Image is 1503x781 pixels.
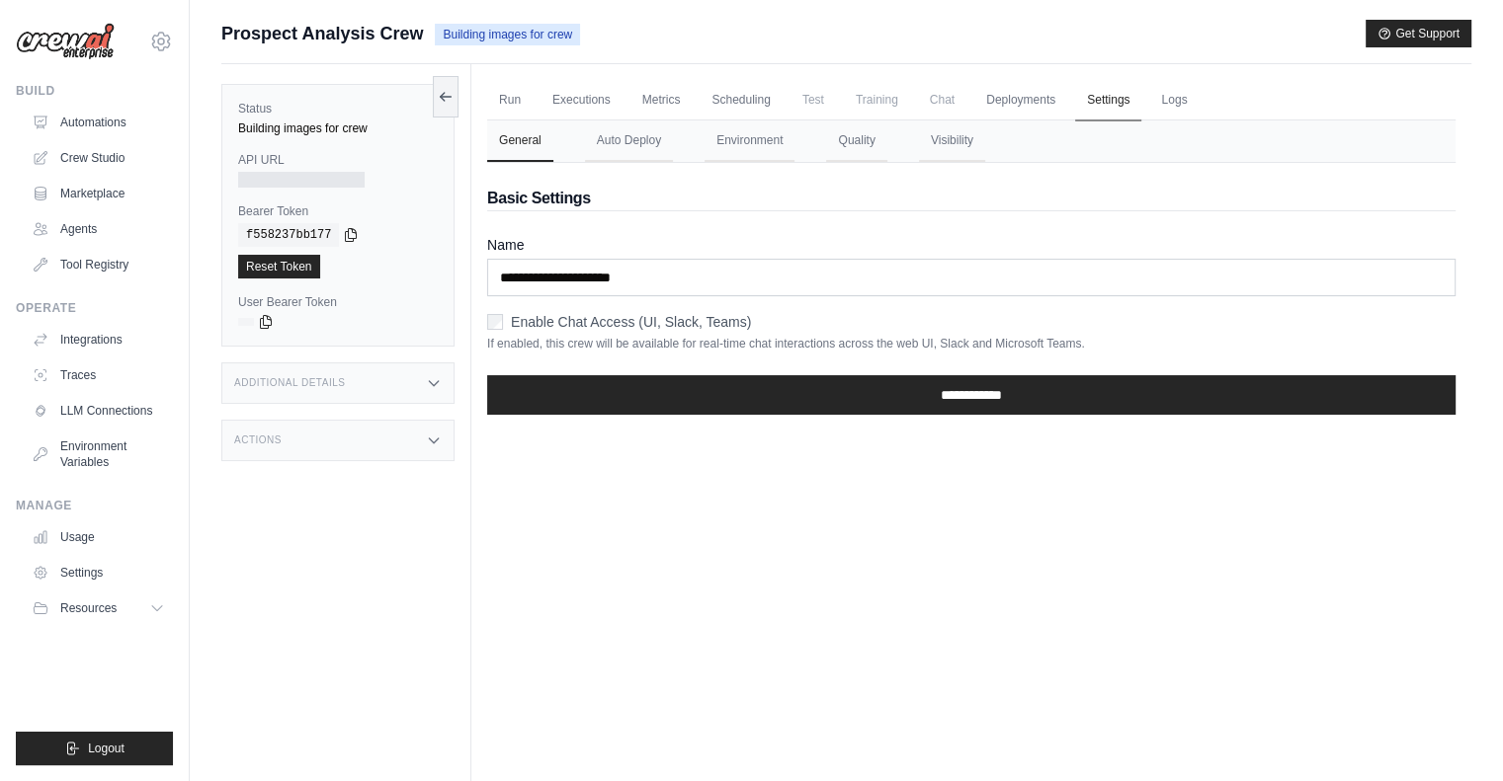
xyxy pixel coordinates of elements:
span: Test [791,80,836,119]
iframe: Chat Widget [1404,686,1503,781]
p: If enabled, this crew will be available for real-time chat interactions across the web UI, Slack ... [487,336,1456,351]
span: Training is not available until the deployment is complete [844,80,910,119]
label: Name [487,235,1456,255]
div: Build [16,83,173,99]
a: Executions [541,80,623,121]
div: Building images for crew [238,120,438,136]
a: Settings [24,557,173,588]
button: Get Support [1366,20,1471,47]
a: Reset Token [238,255,320,278]
a: LLM Connections [24,395,173,427]
button: Auto Deploy [585,120,673,162]
a: Tool Registry [24,249,173,280]
button: Logout [16,732,173,765]
a: Marketplace [24,178,173,209]
code: f558237bb177 [238,223,339,247]
a: Logs [1149,80,1199,121]
label: User Bearer Token [238,294,438,310]
a: Crew Studio [24,142,173,174]
a: Metrics [630,80,693,121]
span: Logout [88,741,125,756]
h2: Basic Settings [487,187,1456,210]
span: Building images for crew [435,24,580,45]
span: Prospect Analysis Crew [221,20,423,47]
button: General [487,120,553,162]
a: Integrations [24,324,173,355]
h3: Additional Details [234,377,345,389]
label: Bearer Token [238,203,438,219]
a: Scheduling [700,80,782,121]
a: Traces [24,359,173,391]
div: Operate [16,300,173,316]
span: Resources [60,600,117,616]
a: Settings [1075,80,1141,121]
div: Manage [16,498,173,513]
a: Deployments [974,80,1067,121]
h3: Actions [234,434,282,446]
a: Automations [24,107,173,138]
label: API URL [238,152,438,168]
button: Quality [826,120,886,162]
img: Logo [16,23,115,60]
button: Environment [705,120,794,162]
label: Status [238,101,438,117]
nav: Tabs [487,120,1456,162]
button: Resources [24,592,173,624]
a: Usage [24,521,173,553]
a: Agents [24,213,173,245]
a: Run [487,80,533,121]
button: Visibility [919,120,985,162]
a: Environment Variables [24,430,173,478]
label: Enable Chat Access (UI, Slack, Teams) [511,312,751,332]
span: Chat is not available until the deployment is complete [918,80,966,119]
